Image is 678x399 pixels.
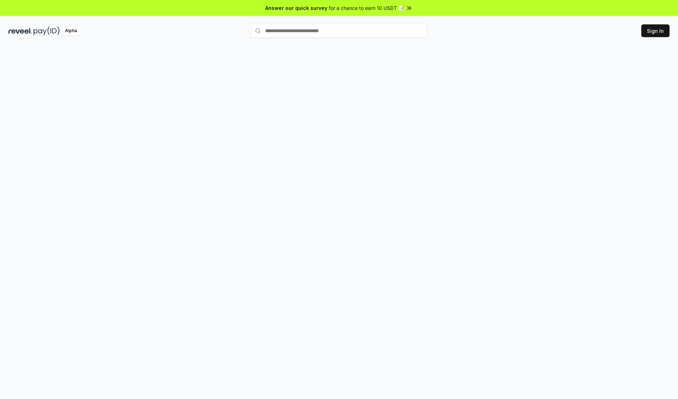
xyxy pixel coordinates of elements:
div: Alpha [61,27,81,35]
img: pay_id [34,27,60,35]
button: Sign In [641,24,670,37]
img: reveel_dark [8,27,32,35]
span: for a chance to earn 10 USDT 📝 [329,4,404,12]
span: Answer our quick survey [265,4,327,12]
